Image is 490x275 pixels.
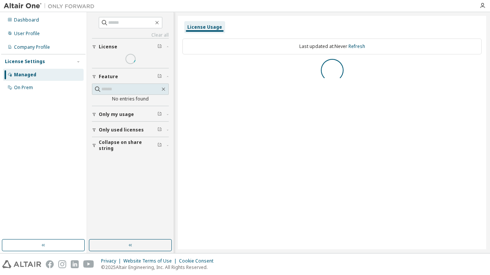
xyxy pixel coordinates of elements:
div: License Usage [187,24,222,30]
img: youtube.svg [83,260,94,268]
button: Only my usage [92,106,169,123]
span: Feature [99,74,118,80]
span: Collapse on share string [99,139,157,151]
img: facebook.svg [46,260,54,268]
div: Website Terms of Use [123,258,179,264]
span: Clear filter [157,142,162,148]
span: Only used licenses [99,127,144,133]
div: User Profile [14,31,40,37]
img: instagram.svg [58,260,66,268]
img: Altair One [4,2,98,10]
a: Clear all [92,32,169,38]
button: License [92,39,169,55]
p: © 2025 Altair Engineering, Inc. All Rights Reserved. [101,264,218,270]
span: License [99,44,117,50]
button: Collapse on share string [92,137,169,154]
button: Only used licenses [92,122,169,138]
div: Last updated at: Never [182,39,482,54]
div: Company Profile [14,44,50,50]
div: Cookie Consent [179,258,218,264]
div: Managed [14,72,36,78]
span: Clear filter [157,44,162,50]
span: Only my usage [99,111,134,117]
a: Refresh [348,43,365,49]
button: Feature [92,68,169,85]
img: linkedin.svg [71,260,79,268]
span: Clear filter [157,127,162,133]
span: Clear filter [157,74,162,80]
span: Clear filter [157,111,162,117]
div: License Settings [5,59,45,65]
div: Privacy [101,258,123,264]
img: altair_logo.svg [2,260,41,268]
div: On Prem [14,85,33,91]
div: No entries found [92,96,169,102]
div: Dashboard [14,17,39,23]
